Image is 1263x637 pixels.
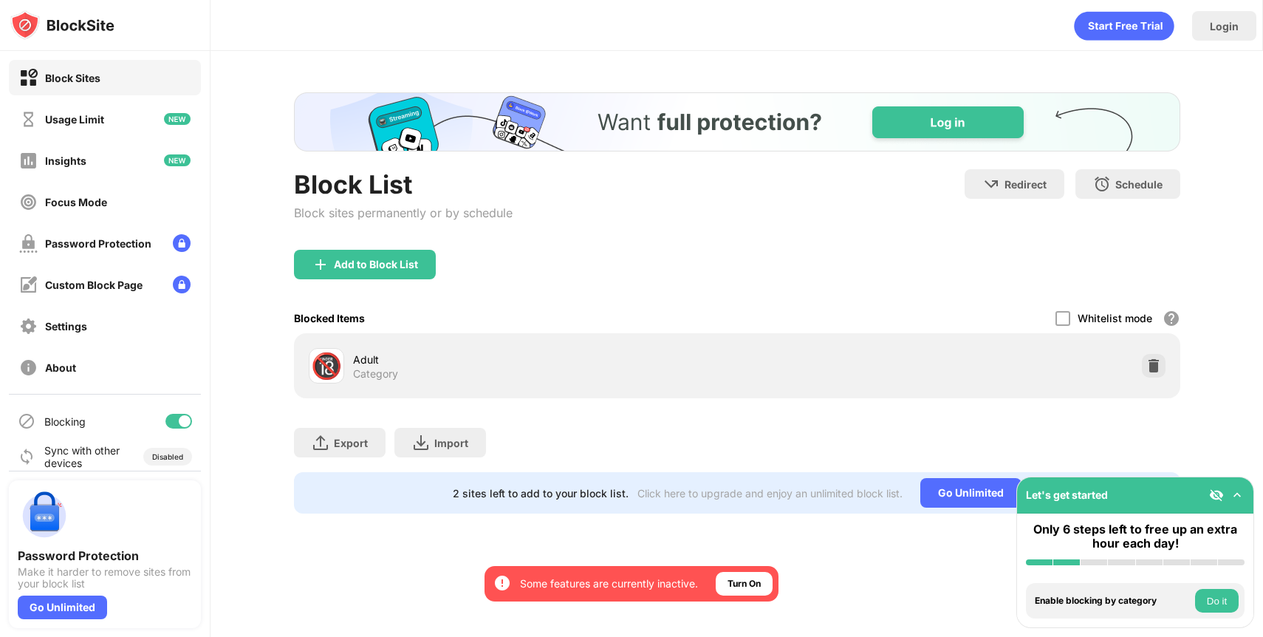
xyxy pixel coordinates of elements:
[45,196,107,208] div: Focus Mode
[19,234,38,253] img: password-protection-off.svg
[18,548,192,563] div: Password Protection
[164,113,191,125] img: new-icon.svg
[1026,488,1108,501] div: Let's get started
[19,193,38,211] img: focus-off.svg
[637,487,903,500] div: Click here to upgrade and enjoy an unlimited block list.
[19,358,38,377] img: about-off.svg
[334,259,418,270] div: Add to Block List
[294,312,365,324] div: Blocked Items
[294,169,513,200] div: Block List
[173,276,191,293] img: lock-menu.svg
[45,361,76,374] div: About
[45,154,86,167] div: Insights
[164,154,191,166] img: new-icon.svg
[434,437,468,449] div: Import
[19,151,38,170] img: insights-off.svg
[19,69,38,87] img: block-on.svg
[19,276,38,294] img: customize-block-page-off.svg
[1209,488,1224,503] img: eye-not-visible.svg
[18,566,192,590] div: Make it harder to remove sites from your block list
[353,367,398,381] div: Category
[920,478,1021,508] div: Go Unlimited
[493,574,511,592] img: error-circle-white.svg
[294,92,1180,151] iframe: Banner
[334,437,368,449] div: Export
[1115,178,1163,191] div: Schedule
[45,279,143,291] div: Custom Block Page
[10,10,114,40] img: logo-blocksite.svg
[18,448,35,466] img: sync-icon.svg
[44,415,86,428] div: Blocking
[173,234,191,252] img: lock-menu.svg
[44,444,120,469] div: Sync with other devices
[294,205,513,220] div: Block sites permanently or by schedule
[45,320,87,333] div: Settings
[353,352,737,367] div: Adult
[18,412,35,430] img: blocking-icon.svg
[45,72,100,84] div: Block Sites
[18,596,107,619] div: Go Unlimited
[19,110,38,129] img: time-usage-off.svg
[152,452,183,461] div: Disabled
[1210,20,1239,33] div: Login
[19,317,38,335] img: settings-off.svg
[1035,596,1191,606] div: Enable blocking by category
[520,576,698,591] div: Some features are currently inactive.
[453,487,629,500] div: 2 sites left to add to your block list.
[1074,11,1174,41] div: animation
[1230,488,1245,503] img: omni-setup-toggle.svg
[1026,522,1245,551] div: Only 6 steps left to free up an extra hour each day!
[311,351,342,381] div: 🔞
[45,237,151,250] div: Password Protection
[1004,178,1047,191] div: Redirect
[18,489,71,542] img: push-password-protection.svg
[728,576,761,591] div: Turn On
[45,113,104,126] div: Usage Limit
[1195,589,1239,613] button: Do it
[1078,312,1152,324] div: Whitelist mode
